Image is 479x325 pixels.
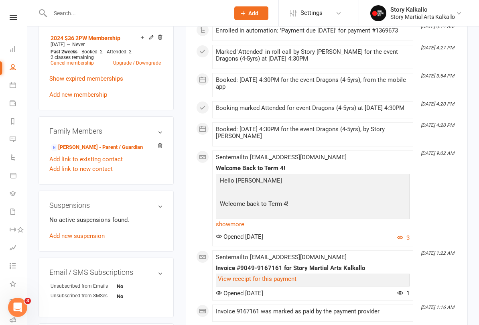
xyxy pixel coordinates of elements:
a: Add link to existing contact [49,154,123,164]
a: General attendance kiosk mode [10,294,28,312]
a: Add link to new contact [49,164,113,174]
div: Booking marked Attended for event Dragons (4-5yrs) at [DATE] 4:30PM [216,105,410,112]
a: show more [216,219,410,230]
i: [DATE] 4:20 PM [421,122,454,128]
span: Sent email to [EMAIL_ADDRESS][DOMAIN_NAME] [216,254,347,261]
a: Dashboard [10,41,28,59]
p: Welcome back to Term 4! [218,199,408,211]
strong: No [117,283,123,289]
div: Story Kalkallo [390,6,455,13]
div: Booked: [DATE] 4:30PM for the event Dragons (4-5yrs), from the mobile app [216,77,410,90]
div: Enrolled in automation: 'Payment due [DATE]' for payment #1369673 [216,27,410,34]
a: Show expired memberships [49,75,123,82]
span: Add [248,10,258,16]
span: Past 2 [51,49,64,55]
iframe: Intercom live chat [8,298,27,317]
button: 3 [397,233,410,243]
div: Unsubscribed from Emails [51,282,117,290]
div: — [49,41,163,48]
div: Unsubscribed from SMSes [51,292,117,300]
div: Story Martial Arts Kalkallo [390,13,455,20]
a: 2024 $36 2PW Membership [51,35,120,41]
a: View receipt for this payment [218,275,296,282]
a: Payments [10,95,28,113]
h3: Email / SMS Subscriptions [49,268,163,276]
a: Add new membership [49,91,107,98]
div: Booked: [DATE] 4:30PM for the event Dragons (4-5yrs), by Story [PERSON_NAME] [216,126,410,140]
div: Welcome Back to Term 4! [216,165,410,172]
i: [DATE] 4:27 PM [421,45,454,51]
button: Add [234,6,268,20]
i: [DATE] 1:16 AM [421,305,454,310]
span: Opened [DATE] [216,233,263,240]
a: [PERSON_NAME] - Parent / Guardian [51,143,143,152]
a: Upgrade / Downgrade [113,60,161,66]
a: Product Sales [10,167,28,185]
div: Invoice 9167161 was marked as paid by the payment provider [216,308,410,315]
i: [DATE] 9:02 AM [421,150,454,156]
input: Search... [48,8,224,19]
div: Invoice #9049-9167161 for Story Martial Arts Kalkallo [216,265,410,272]
p: Hello [PERSON_NAME] [218,176,408,187]
span: Never [72,42,85,47]
a: What's New [10,276,28,294]
a: Assessments [10,240,28,258]
h3: Suspensions [49,201,163,209]
span: Booked: 2 [81,49,103,55]
span: Opened [DATE] [216,290,263,297]
div: Marked 'Attended' in roll call by Story [PERSON_NAME] for the event Dragons (4-5yrs) at [DATE] 4:... [216,49,410,62]
span: 2 classes remaining [51,55,94,60]
a: Calendar [10,77,28,95]
a: Cancel membership [51,60,94,66]
span: Settings [300,4,323,22]
i: [DATE] 6:14 AM [421,24,454,29]
p: No active suspensions found. [49,215,163,225]
span: 3 [24,298,31,304]
strong: No [117,293,123,299]
i: [DATE] 4:20 PM [421,101,454,107]
span: Attended: 2 [107,49,132,55]
a: People [10,59,28,77]
i: [DATE] 1:22 AM [421,250,454,256]
span: 1 [397,290,410,297]
h3: Family Members [49,127,163,135]
img: thumb_image1709080925.png [370,5,386,21]
div: weeks [49,49,79,55]
span: Sent email to [EMAIL_ADDRESS][DOMAIN_NAME] [216,154,347,161]
a: Add new suspension [49,232,105,240]
span: [DATE] [51,42,65,47]
a: Reports [10,113,28,131]
i: [DATE] 3:54 PM [421,73,454,79]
